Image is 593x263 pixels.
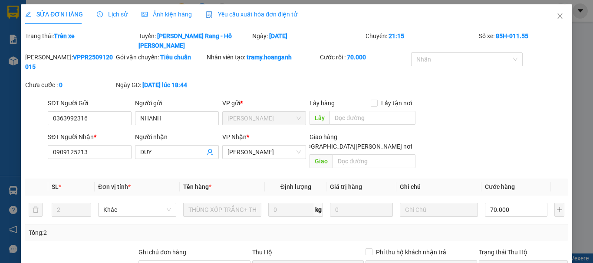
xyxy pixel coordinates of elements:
[347,54,366,61] b: 70.000
[310,111,329,125] span: Lấy
[548,4,572,29] button: Close
[7,55,78,65] div: 40.000
[206,11,213,18] img: icon
[135,132,219,142] div: Người nhận
[116,52,205,62] div: Gói vận chuyển:
[222,133,247,140] span: VP Nhận
[83,37,153,49] div: 0363992316
[97,11,103,17] span: clock-circle
[98,183,131,190] span: Đơn vị tính
[52,183,59,190] span: SL
[54,32,75,39] b: Trên xe
[7,7,21,16] span: Gửi:
[310,133,337,140] span: Giao hàng
[557,13,563,19] span: close
[310,154,333,168] span: Giao
[207,52,318,62] div: Nhân viên tạo:
[7,55,20,65] span: CR :
[330,203,392,217] input: 0
[554,203,564,217] button: plus
[29,228,230,237] div: Tổng: 2
[227,112,301,125] span: VP Phan Rang
[29,203,43,217] button: delete
[478,31,569,50] div: Số xe:
[400,203,478,217] input: Ghi Chú
[280,183,311,190] span: Định lượng
[25,80,114,90] div: Chưa cước :
[222,98,306,108] div: VP gửi
[252,249,272,256] span: Thu Hộ
[227,146,301,159] span: Hồ Chí Minh
[142,81,187,88] b: [DATE] lúc 18:44
[329,111,415,125] input: Dọc đường
[135,98,219,108] div: Người gửi
[83,27,153,37] div: NHANH
[293,142,415,151] span: [GEOGRAPHIC_DATA][PERSON_NAME] nơi
[48,98,132,108] div: SĐT Người Gửi
[310,100,335,107] span: Lấy hàng
[138,31,251,50] div: Tuyến:
[24,31,138,50] div: Trạng thái:
[389,32,404,39] b: 21:15
[25,11,83,18] span: SỬA ĐƠN HÀNG
[142,11,148,17] span: picture
[160,54,191,61] b: Tiêu chuẩn
[103,203,171,216] span: Khác
[330,183,362,190] span: Giá trị hàng
[372,247,450,257] span: Phí thu hộ khách nhận trả
[183,183,211,190] span: Tên hàng
[320,52,409,62] div: Cước rồi :
[116,80,205,90] div: Ngày GD:
[83,7,104,16] span: Nhận:
[138,32,232,49] b: [PERSON_NAME] Rang - Hồ [PERSON_NAME]
[377,98,415,108] span: Lấy tận nơi
[7,37,77,49] div: 0909125213
[479,247,568,257] div: Trạng thái Thu Hộ
[97,11,128,18] span: Lịch sử
[7,7,77,27] div: [PERSON_NAME]
[269,32,287,39] b: [DATE]
[25,11,31,17] span: edit
[59,81,63,88] b: 0
[365,31,478,50] div: Chuyến:
[48,132,132,142] div: SĐT Người Nhận
[142,11,192,18] span: Ảnh kiện hàng
[314,203,323,217] span: kg
[7,27,77,37] div: DUY
[83,7,153,27] div: [PERSON_NAME]
[207,149,214,156] span: user-add
[138,249,186,256] label: Ghi chú đơn hàng
[25,52,114,71] div: [PERSON_NAME]:
[25,54,113,70] b: VPPR2509120015
[183,203,261,217] input: VD: Bàn, Ghế
[206,11,297,18] span: Yêu cầu xuất hóa đơn điện tử
[247,54,292,61] b: tramy.hoanganh
[496,32,528,39] b: 85H-011.55
[333,154,415,168] input: Dọc đường
[251,31,364,50] div: Ngày:
[396,179,481,195] th: Ghi chú
[485,183,515,190] span: Cước hàng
